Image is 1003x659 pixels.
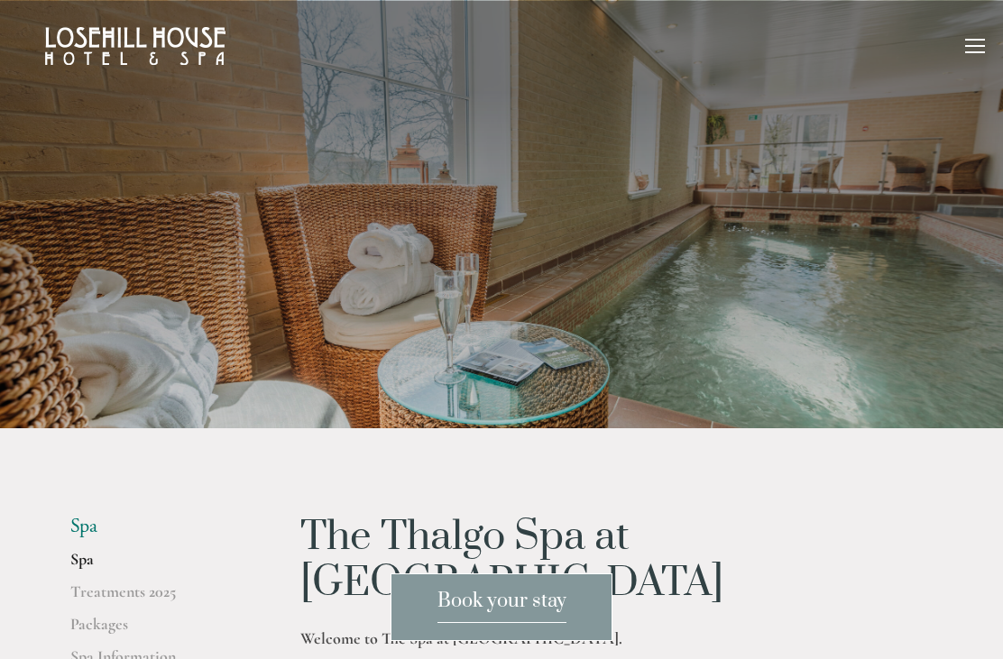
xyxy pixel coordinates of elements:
[437,589,566,623] span: Book your stay
[300,628,622,648] strong: Welcome to The Spa at [GEOGRAPHIC_DATA].
[300,515,933,606] h1: The Thalgo Spa at [GEOGRAPHIC_DATA]
[45,27,225,65] img: Losehill House
[70,515,243,538] li: Spa
[391,573,612,641] a: Book your stay
[70,549,243,581] a: Spa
